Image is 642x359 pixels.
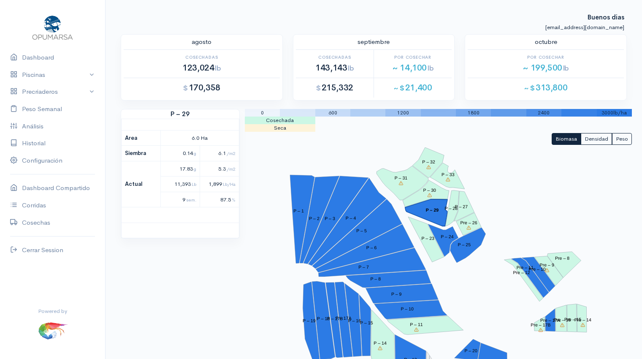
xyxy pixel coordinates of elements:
[200,177,239,192] td: 1,899
[612,133,632,145] button: Peso
[121,109,239,119] strong: P – 29
[423,188,436,193] tspan: P – 30
[261,109,264,116] span: 0
[194,150,196,156] span: g
[545,24,624,31] small: [EMAIL_ADDRESS][DOMAIN_NAME]
[293,209,304,214] tspan: P – 1
[183,82,220,93] span: 170,358
[245,117,315,124] td: Cosechada
[555,135,577,142] span: Biomasa
[421,236,434,241] tspan: P – 23
[523,63,569,73] span: ~ 199,500
[245,124,315,132] td: Seca
[554,318,571,323] tspan: Pre – 16
[303,318,316,323] tspan: P – 19
[360,321,373,326] tspan: P – 15
[309,216,320,221] tspan: P – 2
[122,146,161,161] th: Siembra
[410,322,423,327] tspan: P – 11
[315,63,354,73] span: 143,143
[444,206,458,211] tspan: P – 28
[291,37,457,47] div: septiembre
[585,135,608,142] span: Densidad
[348,64,354,73] span: lb
[441,234,454,239] tspan: P – 24
[574,318,591,323] tspan: Pre – 14
[370,277,381,282] tspan: P – 8
[394,84,404,92] span: ~ $
[194,166,196,172] span: g
[124,55,280,60] h6: Cosechadas
[316,82,353,93] span: 215,332
[122,161,161,207] th: Actual
[358,265,369,270] tspan: P – 7
[392,63,433,73] span: ~ 14,100
[186,197,196,203] span: sem.
[366,245,377,250] tspan: P – 6
[540,263,554,268] tspan: Pre – 9
[227,166,236,172] span: /m2
[517,265,534,270] tspan: Pre – 11
[540,318,560,323] tspan: Pre – 17A
[348,318,361,324] tspan: P – 16
[601,109,613,116] span: 3000
[463,37,629,47] div: octubre
[160,146,200,161] td: 0.14
[215,64,221,73] span: lb
[455,204,468,209] tspan: P – 27
[394,82,432,93] span: 21,400
[395,176,408,181] tspan: P – 31
[325,216,335,221] tspan: P – 3
[192,181,196,187] span: Lb
[464,348,477,354] tspan: P – 20
[183,84,188,92] span: $
[296,55,374,60] h6: Cosechadas
[327,316,343,321] tspan: P – 17B
[401,307,414,312] tspan: P – 10
[613,109,627,116] span: lb/ha
[160,192,200,207] td: 9
[442,172,455,177] tspan: P – 33
[200,161,239,177] td: 5.3
[555,256,569,261] tspan: Pre – 8
[616,135,628,142] span: Peso
[531,323,550,328] tspan: Pre – 17B
[460,220,477,225] tspan: Pre – 26
[316,84,321,92] span: $
[223,181,236,187] span: Lb/Ha
[119,37,285,47] div: agosto
[581,133,612,145] button: Densidad
[356,228,367,234] tspan: P – 5
[428,64,433,73] span: lb
[564,317,581,322] tspan: Pre – 15
[468,55,624,60] h6: Por Cosechar
[538,109,550,116] span: 2400
[588,5,624,21] strong: Buenos dias
[38,315,68,345] img: ...
[468,109,479,116] span: 1800
[391,291,402,296] tspan: P – 9
[232,197,236,203] span: %
[336,315,352,321] tspan: P – 17A
[30,14,75,41] img: Opumarsa
[563,64,569,73] span: lb
[346,216,356,221] tspan: P – 4
[160,130,239,146] td: 6.0 Ha
[397,109,409,116] span: 1200
[374,341,387,346] tspan: P – 14
[227,150,236,156] span: /m2
[160,177,200,192] td: 11,393
[524,82,567,93] span: 313,800
[328,109,337,116] span: 600
[374,55,452,60] h6: Por Cosechar
[317,316,330,321] tspan: P – 18
[200,192,239,207] td: 87.5
[200,146,239,161] td: 6.1
[122,130,161,146] th: Area
[422,160,435,165] tspan: P – 32
[513,270,530,275] tspan: Pre – 12
[524,84,535,92] span: ~ $
[182,63,221,73] span: 123,024
[552,133,581,145] button: Biomasa
[426,208,439,213] tspan: P – 29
